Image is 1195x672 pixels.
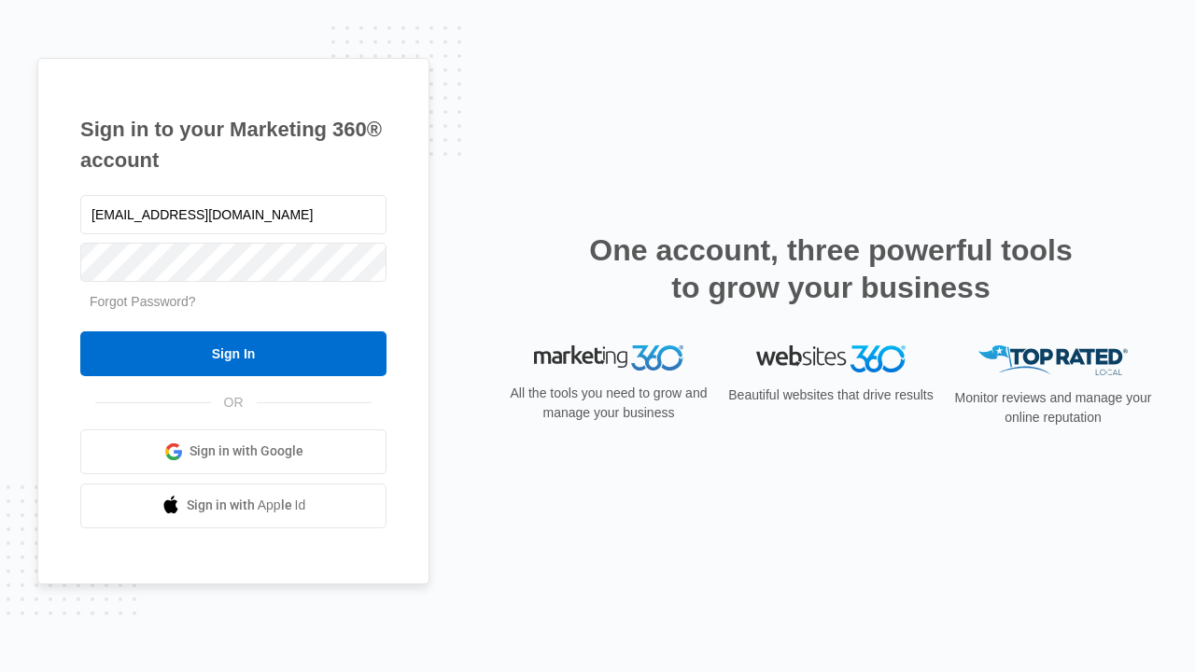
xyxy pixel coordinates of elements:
[90,294,196,309] a: Forgot Password?
[504,384,713,423] p: All the tools you need to grow and manage your business
[534,345,683,371] img: Marketing 360
[187,496,306,515] span: Sign in with Apple Id
[726,385,935,405] p: Beautiful websites that drive results
[190,441,303,461] span: Sign in with Google
[583,231,1078,306] h2: One account, three powerful tools to grow your business
[80,331,387,376] input: Sign In
[211,393,257,413] span: OR
[80,483,387,528] a: Sign in with Apple Id
[949,388,1158,427] p: Monitor reviews and manage your online reputation
[80,114,387,175] h1: Sign in to your Marketing 360® account
[80,429,387,474] a: Sign in with Google
[978,345,1128,376] img: Top Rated Local
[80,195,387,234] input: Email
[756,345,906,372] img: Websites 360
